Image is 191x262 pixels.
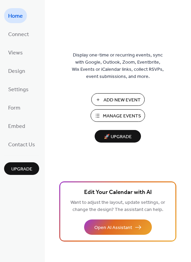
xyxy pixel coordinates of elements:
span: Open AI Assistant [94,224,132,231]
span: Want to adjust the layout, update settings, or change the design? The assistant can help. [70,198,165,214]
span: Home [8,11,23,22]
button: Open AI Assistant [84,219,152,235]
a: Home [4,8,27,23]
span: Settings [8,84,29,95]
span: Add New Event [104,97,141,104]
button: 🚀 Upgrade [95,130,141,143]
span: Display one-time or recurring events, sync with Google, Outlook, Zoom, Eventbrite, Wix Events or ... [72,52,164,80]
button: Add New Event [91,93,145,106]
span: Form [8,103,20,114]
span: Manage Events [103,113,141,120]
span: Edit Your Calendar with AI [84,188,152,197]
a: Contact Us [4,137,39,152]
span: 🚀 Upgrade [99,132,137,142]
span: Contact Us [8,140,35,150]
span: Embed [8,121,25,132]
a: Form [4,100,25,115]
span: Upgrade [11,166,32,173]
a: Settings [4,82,33,97]
span: Connect [8,29,29,40]
span: Views [8,48,23,59]
span: Design [8,66,25,77]
a: Connect [4,27,33,42]
a: Views [4,45,27,60]
a: Design [4,63,29,78]
a: Embed [4,118,29,133]
button: Upgrade [4,162,39,175]
button: Manage Events [91,109,145,122]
